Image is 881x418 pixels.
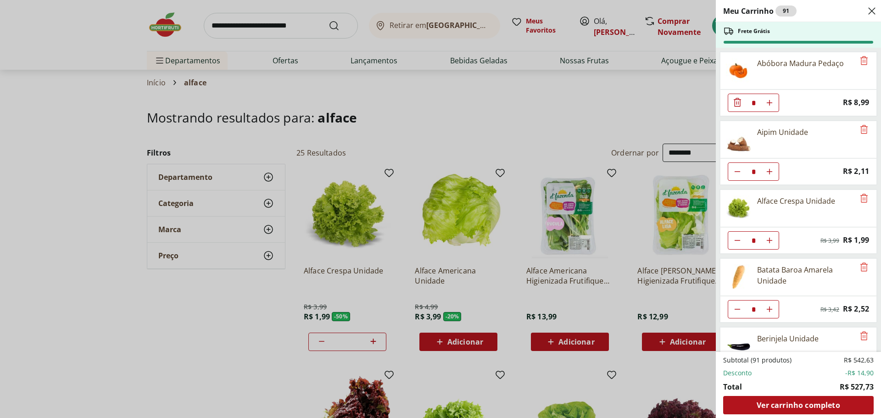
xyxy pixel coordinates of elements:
[859,262,870,273] button: Remove
[738,28,770,35] span: Frete Grátis
[723,356,792,365] span: Subtotal (91 produtos)
[757,195,835,206] div: Alface Crespa Unidade
[728,162,747,181] button: Diminuir Quantidade
[760,94,779,112] button: Aumentar Quantidade
[844,356,874,365] span: R$ 542,63
[723,396,874,414] a: Ver carrinho completo
[747,94,760,111] input: Quantidade Atual
[760,231,779,250] button: Aumentar Quantidade
[843,165,869,178] span: R$ 2,11
[726,58,752,84] img: Abóbora Madura
[760,162,779,181] button: Aumentar Quantidade
[728,300,747,318] button: Diminuir Quantidade
[843,303,869,315] span: R$ 2,52
[728,94,747,112] button: Diminuir Quantidade
[820,237,839,245] span: R$ 3,99
[726,264,752,290] img: Batata Baroa Amarela Unidade
[757,333,819,344] div: Berinjela Unidade
[845,368,874,378] span: -R$ 14,90
[728,231,747,250] button: Diminuir Quantidade
[747,163,760,180] input: Quantidade Atual
[726,127,752,152] img: Aipim Unidade
[747,232,760,249] input: Quantidade Atual
[726,333,752,359] img: Berinjela Unidade
[726,195,752,221] img: Alface Crespa Unidade
[757,401,840,409] span: Ver carrinho completo
[757,58,844,69] div: Abóbora Madura Pedaço
[757,127,808,138] div: Aipim Unidade
[775,6,797,17] div: 91
[747,301,760,318] input: Quantidade Atual
[859,56,870,67] button: Remove
[859,124,870,135] button: Remove
[723,6,797,17] h2: Meu Carrinho
[843,96,869,109] span: R$ 8,99
[820,306,839,313] span: R$ 3,42
[760,300,779,318] button: Aumentar Quantidade
[723,368,752,378] span: Desconto
[840,381,874,392] span: R$ 527,73
[723,381,742,392] span: Total
[859,193,870,204] button: Remove
[757,264,854,286] div: Batata Baroa Amarela Unidade
[843,234,869,246] span: R$ 1,99
[859,331,870,342] button: Remove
